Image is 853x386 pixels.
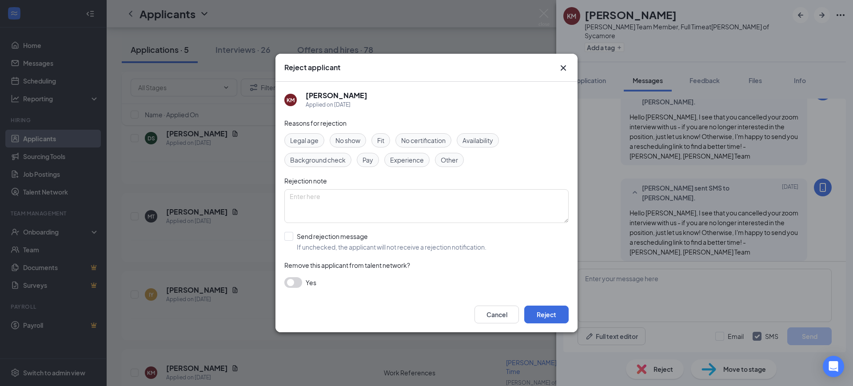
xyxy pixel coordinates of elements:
span: No certification [401,135,446,145]
svg: Cross [558,63,569,73]
span: Experience [390,155,424,165]
span: Reasons for rejection [284,119,347,127]
span: Other [441,155,458,165]
h3: Reject applicant [284,63,340,72]
span: Fit [377,135,384,145]
div: Applied on [DATE] [306,100,367,109]
span: Availability [462,135,493,145]
span: Legal age [290,135,319,145]
span: No show [335,135,360,145]
button: Close [558,63,569,73]
h5: [PERSON_NAME] [306,91,367,100]
span: Remove this applicant from talent network? [284,261,410,269]
span: Rejection note [284,177,327,185]
button: Cancel [474,306,519,323]
span: Yes [306,277,316,288]
div: Open Intercom Messenger [823,356,844,377]
button: Reject [524,306,569,323]
div: KM [287,96,295,104]
span: Background check [290,155,346,165]
span: Pay [363,155,373,165]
